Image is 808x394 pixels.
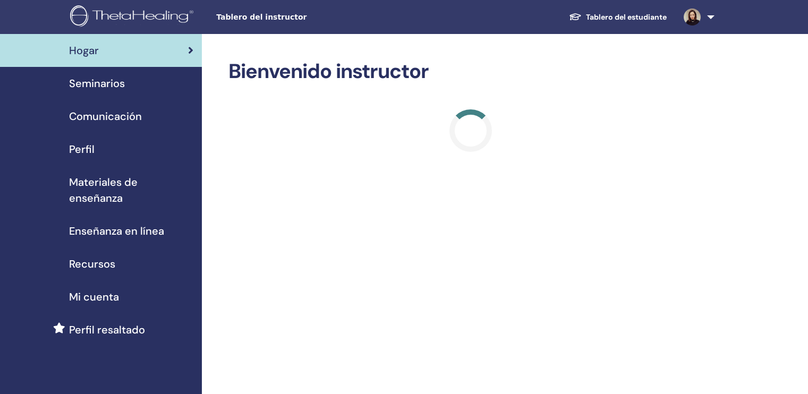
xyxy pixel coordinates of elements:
[69,289,119,305] span: Mi cuenta
[70,5,197,29] img: logo.png
[560,7,675,27] a: Tablero del estudiante
[69,174,193,206] span: Materiales de enseñanza
[69,322,145,338] span: Perfil resaltado
[684,8,701,25] img: default.jpg
[69,141,95,157] span: Perfil
[69,256,115,272] span: Recursos
[228,59,712,84] h2: Bienvenido instructor
[569,12,582,21] img: graduation-cap-white.svg
[69,108,142,124] span: Comunicación
[216,12,376,23] span: Tablero del instructor
[69,42,99,58] span: Hogar
[69,75,125,91] span: Seminarios
[69,223,164,239] span: Enseñanza en línea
